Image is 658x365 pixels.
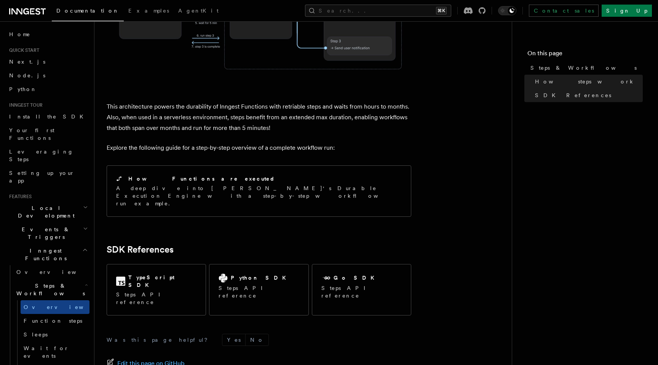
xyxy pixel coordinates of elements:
[9,59,45,65] span: Next.js
[13,282,85,297] span: Steps & Workflows
[6,244,89,265] button: Inngest Functions
[6,27,89,41] a: Home
[21,300,89,314] a: Overview
[9,149,73,162] span: Leveraging Steps
[532,75,643,88] a: How steps work
[6,102,43,108] span: Inngest tour
[21,314,89,328] a: Function steps
[9,86,37,92] span: Python
[6,145,89,166] a: Leveraging Steps
[174,2,223,21] a: AgentKit
[6,123,89,145] a: Your first Functions
[6,82,89,96] a: Python
[246,334,268,346] button: No
[24,331,48,338] span: Sleeps
[6,166,89,187] a: Setting up your app
[602,5,652,17] a: Sign Up
[6,55,89,69] a: Next.js
[24,345,69,359] span: Wait for events
[436,7,447,14] kbd: ⌘K
[222,334,245,346] button: Yes
[6,201,89,223] button: Local Development
[107,142,411,153] p: Explore the following guide for a step-by-step overview of a complete workflow run:
[24,304,102,310] span: Overview
[178,8,219,14] span: AgentKit
[9,72,45,78] span: Node.js
[21,328,89,341] a: Sleeps
[334,274,379,282] h2: Go SDK
[107,101,411,133] p: This architecture powers the durability of Inngest Functions with retriable steps and waits from ...
[16,269,95,275] span: Overview
[6,204,83,219] span: Local Development
[530,64,637,72] span: Steps & Workflows
[6,247,82,262] span: Inngest Functions
[6,110,89,123] a: Install the SDK
[116,184,402,207] p: A deep dive into [PERSON_NAME]'s Durable Execution Engine with a step-by-step workflow run example.
[13,265,89,279] a: Overview
[13,279,89,300] button: Steps & Workflows
[6,69,89,82] a: Node.js
[529,5,599,17] a: Contact sales
[9,114,88,120] span: Install the SDK
[527,61,643,75] a: Steps & Workflows
[52,2,124,21] a: Documentation
[535,78,635,85] span: How steps work
[21,341,89,363] a: Wait for events
[498,6,516,15] button: Toggle dark mode
[128,274,196,289] h2: TypeScript SDK
[24,318,82,324] span: Function steps
[231,274,291,282] h2: Python SDK
[116,291,196,306] p: Steps API reference
[209,264,308,315] a: Python SDKSteps API reference
[6,47,39,53] span: Quick start
[107,165,411,217] a: How Functions are executedA deep dive into [PERSON_NAME]'s Durable Execution Engine with a step-b...
[527,49,643,61] h4: On this page
[535,91,611,99] span: SDK References
[6,223,89,244] button: Events & Triggers
[532,88,643,102] a: SDK References
[128,175,275,182] h2: How Functions are executed
[124,2,174,21] a: Examples
[321,284,402,299] p: Steps API reference
[9,170,75,184] span: Setting up your app
[305,5,451,17] button: Search...⌘K
[56,8,119,14] span: Documentation
[107,264,206,315] a: TypeScript SDKSteps API reference
[107,336,213,344] p: Was this page helpful?
[107,244,174,255] a: SDK References
[9,127,54,141] span: Your first Functions
[6,226,83,241] span: Events & Triggers
[6,194,32,200] span: Features
[9,30,30,38] span: Home
[219,284,299,299] p: Steps API reference
[128,8,169,14] span: Examples
[312,264,411,315] a: Go SDKSteps API reference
